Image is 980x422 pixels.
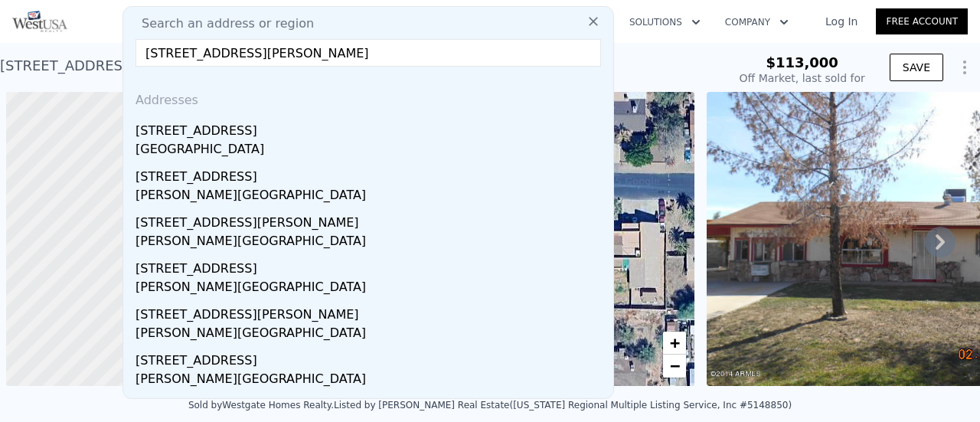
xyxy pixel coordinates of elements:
[136,186,607,208] div: [PERSON_NAME][GEOGRAPHIC_DATA]
[949,52,980,83] button: Show Options
[136,370,607,391] div: [PERSON_NAME][GEOGRAPHIC_DATA]
[713,8,801,36] button: Company
[876,8,968,34] a: Free Account
[136,116,607,140] div: [STREET_ADDRESS]
[12,11,67,32] img: Pellego
[136,345,607,370] div: [STREET_ADDRESS]
[617,8,713,36] button: Solutions
[188,400,334,411] div: Sold by Westgate Homes Realty .
[136,39,601,67] input: Enter an address, city, region, neighborhood or zip code
[136,208,607,232] div: [STREET_ADDRESS][PERSON_NAME]
[136,324,607,345] div: [PERSON_NAME][GEOGRAPHIC_DATA]
[136,140,607,162] div: [GEOGRAPHIC_DATA]
[129,15,314,33] span: Search an address or region
[890,54,943,81] button: SAVE
[663,332,686,355] a: Zoom in
[334,400,792,411] div: Listed by [PERSON_NAME] Real Estate ([US_STATE] Regional Multiple Listing Service, Inc #5148850)
[136,278,607,299] div: [PERSON_NAME][GEOGRAPHIC_DATA]
[663,355,686,378] a: Zoom out
[136,299,607,324] div: [STREET_ADDRESS][PERSON_NAME]
[136,254,607,278] div: [STREET_ADDRESS]
[807,14,876,29] a: Log In
[740,70,865,86] div: Off Market, last sold for
[129,79,607,116] div: Addresses
[136,232,607,254] div: [PERSON_NAME][GEOGRAPHIC_DATA]
[766,54,838,70] span: $113,000
[136,391,607,416] div: [STREET_ADDRESS]
[670,333,680,352] span: +
[670,356,680,375] span: −
[136,162,607,186] div: [STREET_ADDRESS]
